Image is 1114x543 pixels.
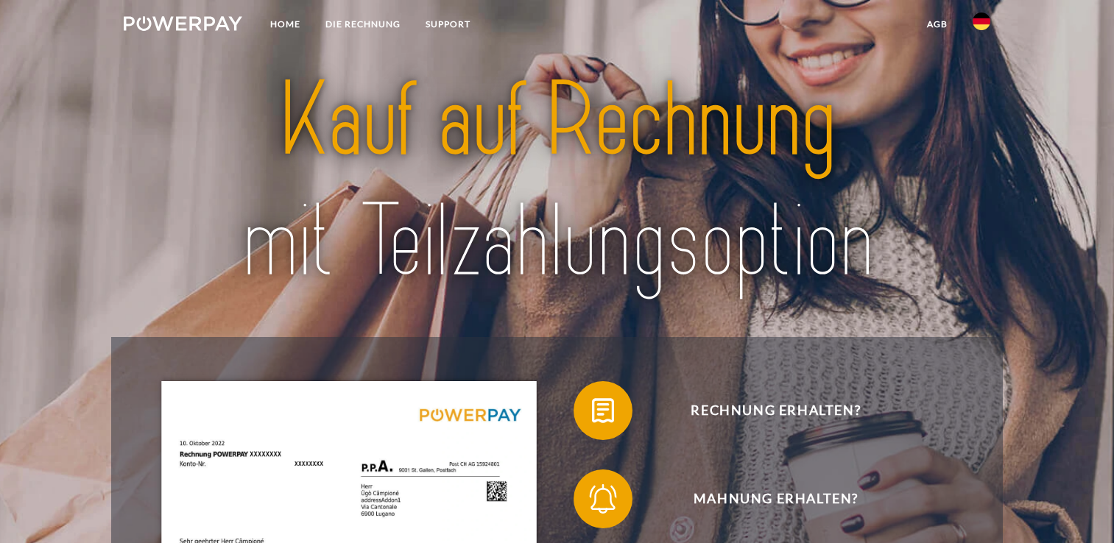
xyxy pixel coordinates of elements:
span: Rechnung erhalten? [596,381,956,440]
a: Home [258,11,313,38]
img: title-powerpay_de.svg [166,54,948,309]
a: agb [914,11,960,38]
button: Mahnung erhalten? [574,469,956,528]
span: Mahnung erhalten? [596,469,956,528]
img: de [973,13,990,30]
img: logo-powerpay-white.svg [124,16,242,31]
button: Rechnung erhalten? [574,381,956,440]
a: DIE RECHNUNG [313,11,413,38]
img: qb_bill.svg [585,392,621,429]
a: SUPPORT [413,11,483,38]
img: qb_bell.svg [585,480,621,517]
